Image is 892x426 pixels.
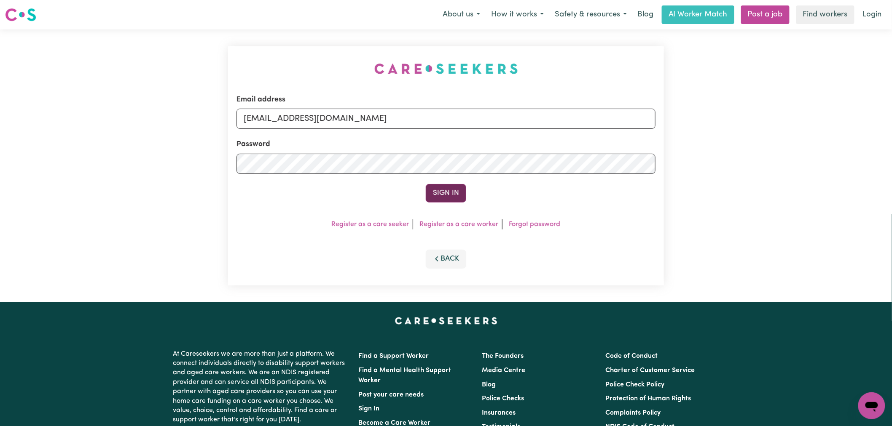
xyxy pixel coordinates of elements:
[426,250,466,268] button: Back
[606,381,665,388] a: Police Check Policy
[236,139,270,150] label: Password
[358,353,429,359] a: Find a Support Worker
[395,317,497,324] a: Careseekers home page
[332,221,409,228] a: Register as a care seeker
[482,381,496,388] a: Blog
[509,221,561,228] a: Forgot password
[420,221,499,228] a: Register as a care worker
[426,184,466,202] button: Sign In
[358,367,451,384] a: Find a Mental Health Support Worker
[606,410,661,416] a: Complaints Policy
[482,367,525,374] a: Media Centre
[236,94,285,105] label: Email address
[858,5,887,24] a: Login
[606,395,691,402] a: Protection of Human Rights
[606,367,695,374] a: Charter of Customer Service
[858,392,885,419] iframe: Button to launch messaging window
[549,6,632,24] button: Safety & resources
[486,6,549,24] button: How it works
[358,391,424,398] a: Post your care needs
[606,353,658,359] a: Code of Conduct
[358,405,379,412] a: Sign In
[741,5,790,24] a: Post a job
[662,5,734,24] a: AI Worker Match
[482,395,524,402] a: Police Checks
[796,5,854,24] a: Find workers
[482,353,524,359] a: The Founders
[5,7,36,22] img: Careseekers logo
[236,109,656,129] input: Email address
[482,410,516,416] a: Insurances
[5,5,36,24] a: Careseekers logo
[437,6,486,24] button: About us
[632,5,658,24] a: Blog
